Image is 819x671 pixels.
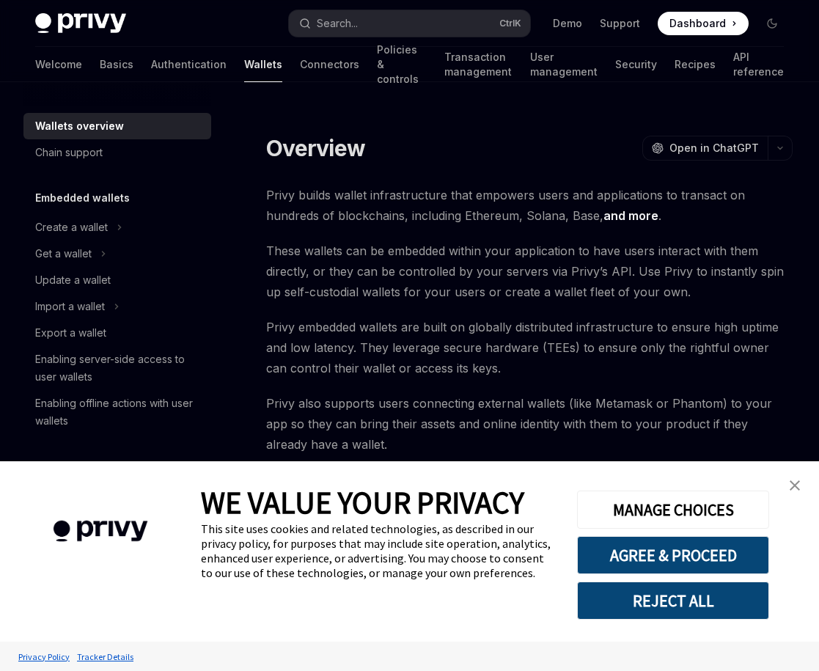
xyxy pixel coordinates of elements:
a: and more [603,208,658,224]
a: API reference [733,47,784,82]
div: Export a wallet [35,324,106,342]
div: Chain support [35,144,103,161]
div: Get a wallet [35,245,92,263]
div: Create a wallet [35,219,108,236]
button: Toggle Import a wallet section [23,293,211,320]
button: Toggle Get a wallet section [23,241,211,267]
a: Wallets [244,47,282,82]
h5: Embedded wallets [35,189,130,207]
span: Privy also supports users connecting external wallets (like Metamask or Phantom) to your app so t... [266,393,793,455]
a: Dashboard [658,12,749,35]
span: WE VALUE YOUR PRIVACY [201,483,524,521]
img: close banner [790,480,800,491]
h5: Using wallets [35,458,105,475]
a: User management [530,47,598,82]
a: Export a wallet [23,320,211,346]
div: Enabling offline actions with user wallets [35,395,202,430]
img: dark logo [35,13,126,34]
a: Support [600,16,640,31]
div: This site uses cookies and related technologies, as described in our privacy policy, for purposes... [201,521,555,580]
span: Dashboard [669,16,726,31]
a: Authentication [151,47,227,82]
a: Tracker Details [73,644,137,670]
a: Chain support [23,139,211,166]
a: Recipes [675,47,716,82]
a: Transaction management [444,47,513,82]
span: Ctrl K [499,18,521,29]
button: Open in ChatGPT [642,136,768,161]
button: Open search [289,10,531,37]
a: Connectors [300,47,359,82]
img: company logo [22,499,179,563]
a: Demo [553,16,582,31]
a: Security [615,47,657,82]
h1: Overview [266,135,365,161]
a: Enabling server-side access to user wallets [23,346,211,390]
div: Wallets overview [35,117,124,135]
a: Wallets overview [23,113,211,139]
button: Toggle dark mode [760,12,784,35]
a: Basics [100,47,133,82]
a: close banner [780,471,809,500]
button: Toggle Create a wallet section [23,214,211,241]
div: Search... [317,15,358,32]
span: Privy builds wallet infrastructure that empowers users and applications to transact on hundreds o... [266,185,793,226]
a: Policies & controls [377,47,427,82]
div: Enabling server-side access to user wallets [35,351,202,386]
a: Privacy Policy [15,644,73,670]
button: AGREE & PROCEED [577,536,769,574]
span: Open in ChatGPT [669,141,759,155]
a: Enabling offline actions with user wallets [23,390,211,434]
button: REJECT ALL [577,582,769,620]
span: Privy embedded wallets are built on globally distributed infrastructure to ensure high uptime and... [266,317,793,378]
a: Welcome [35,47,82,82]
div: Import a wallet [35,298,105,315]
button: MANAGE CHOICES [577,491,769,529]
div: Update a wallet [35,271,111,289]
a: Update a wallet [23,267,211,293]
span: These wallets can be embedded within your application to have users interact with them directly, ... [266,241,793,302]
